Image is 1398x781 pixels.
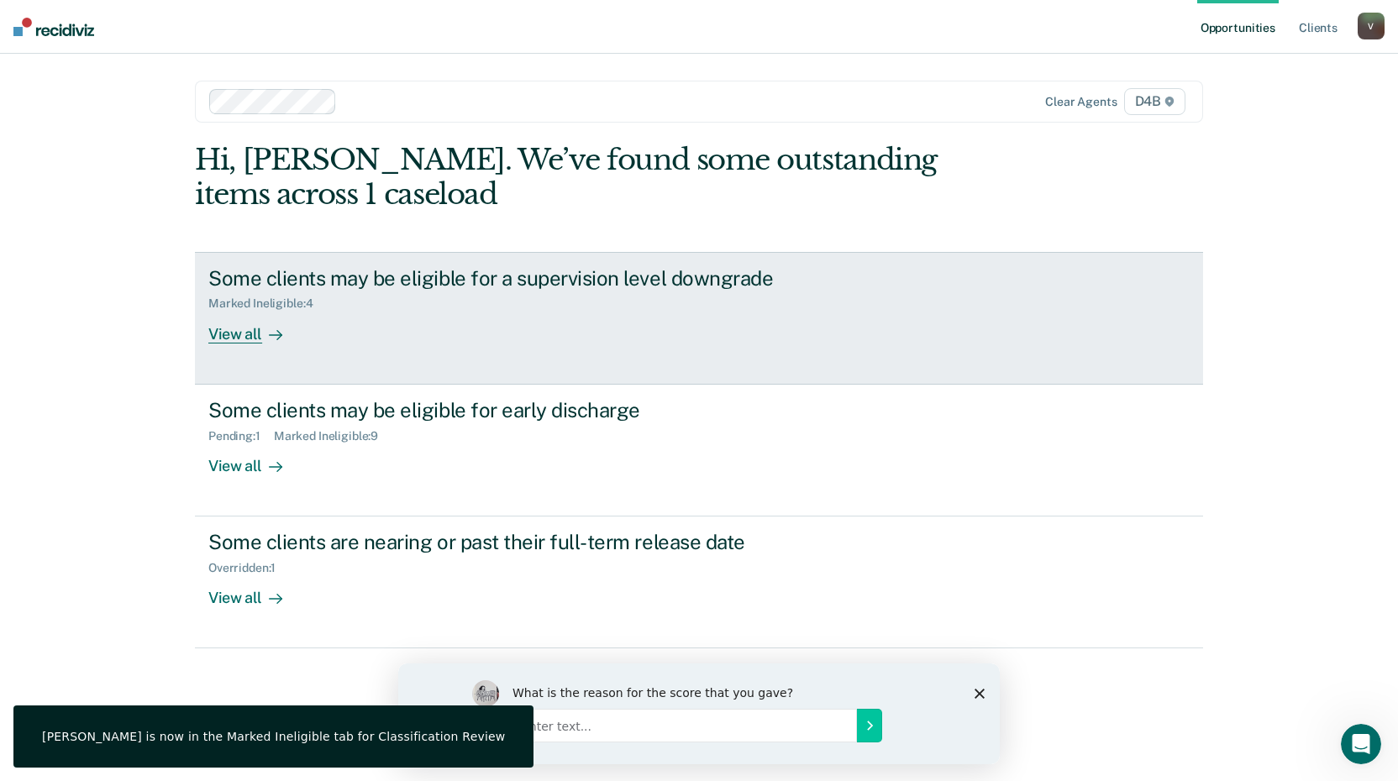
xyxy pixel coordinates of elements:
[1341,724,1381,764] iframe: Intercom live chat
[208,561,289,575] div: Overridden : 1
[195,516,1203,648] a: Some clients are nearing or past their full-term release dateOverridden:1View all
[195,385,1203,516] a: Some clients may be eligible for early dischargePending:1Marked Ineligible:9View all
[1358,13,1385,39] button: V
[13,18,94,36] img: Recidiviz
[208,575,302,608] div: View all
[195,252,1203,385] a: Some clients may be eligible for a supervision level downgradeMarked Ineligible:4View all
[208,530,798,554] div: Some clients are nearing or past their full-term release date
[208,443,302,475] div: View all
[1045,95,1117,109] div: Clear agents
[274,429,392,443] div: Marked Ineligible : 9
[208,296,326,311] div: Marked Ineligible : 4
[195,143,1001,212] div: Hi, [PERSON_NAME]. We’ve found some outstanding items across 1 caseload
[208,398,798,422] div: Some clients may be eligible for early discharge
[208,429,274,443] div: Pending : 1
[42,729,505,744] div: [PERSON_NAME] is now in the Marked Ineligible tab for Classification Review
[208,266,798,291] div: Some clients may be eligible for a supervision level downgrade
[398,663,1000,764] iframe: Survey by Kim from Recidiviz
[208,311,302,343] div: View all
[1124,88,1185,115] span: D4B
